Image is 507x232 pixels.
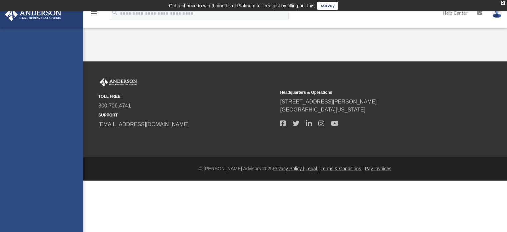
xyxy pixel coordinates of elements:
[98,122,189,127] a: [EMAIL_ADDRESS][DOMAIN_NAME]
[98,112,275,118] small: SUPPORT
[98,93,275,99] small: TOLL FREE
[90,13,98,17] a: menu
[501,1,505,5] div: close
[273,166,304,171] a: Privacy Policy |
[83,165,507,172] div: © [PERSON_NAME] Advisors 2025
[169,2,315,10] div: Get a chance to win 6 months of Platinum for free just by filling out this
[3,8,63,21] img: Anderson Advisors Platinum Portal
[365,166,391,171] a: Pay Invoices
[98,103,131,108] a: 800.706.4741
[321,166,364,171] a: Terms & Conditions |
[492,8,502,18] img: User Pic
[90,9,98,17] i: menu
[280,99,377,104] a: [STREET_ADDRESS][PERSON_NAME]
[280,107,365,112] a: [GEOGRAPHIC_DATA][US_STATE]
[280,89,457,95] small: Headquarters & Operations
[111,9,119,16] i: search
[98,78,138,87] img: Anderson Advisors Platinum Portal
[306,166,320,171] a: Legal |
[317,2,338,10] a: survey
